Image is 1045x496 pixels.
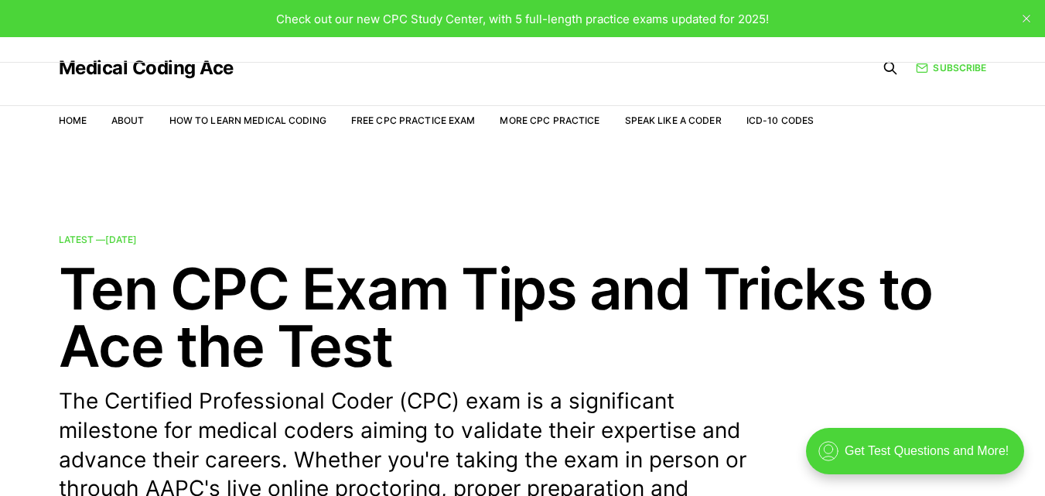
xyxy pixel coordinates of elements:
h2: Ten CPC Exam Tips and Tricks to Ace the Test [59,260,987,375]
a: Medical Coding Ace [59,59,234,77]
time: [DATE] [105,234,137,245]
a: ICD-10 Codes [746,115,814,126]
a: How to Learn Medical Coding [169,115,326,126]
a: More CPC Practice [500,115,599,126]
span: Latest — [59,234,137,245]
a: Free CPC Practice Exam [351,115,476,126]
iframe: portal-trigger [793,420,1045,496]
a: Subscribe [916,60,986,75]
a: Speak Like a Coder [625,115,722,126]
button: close [1014,6,1039,31]
a: About [111,115,145,126]
span: Check out our new CPC Study Center, with 5 full-length practice exams updated for 2025! [276,12,769,26]
a: Home [59,115,87,126]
